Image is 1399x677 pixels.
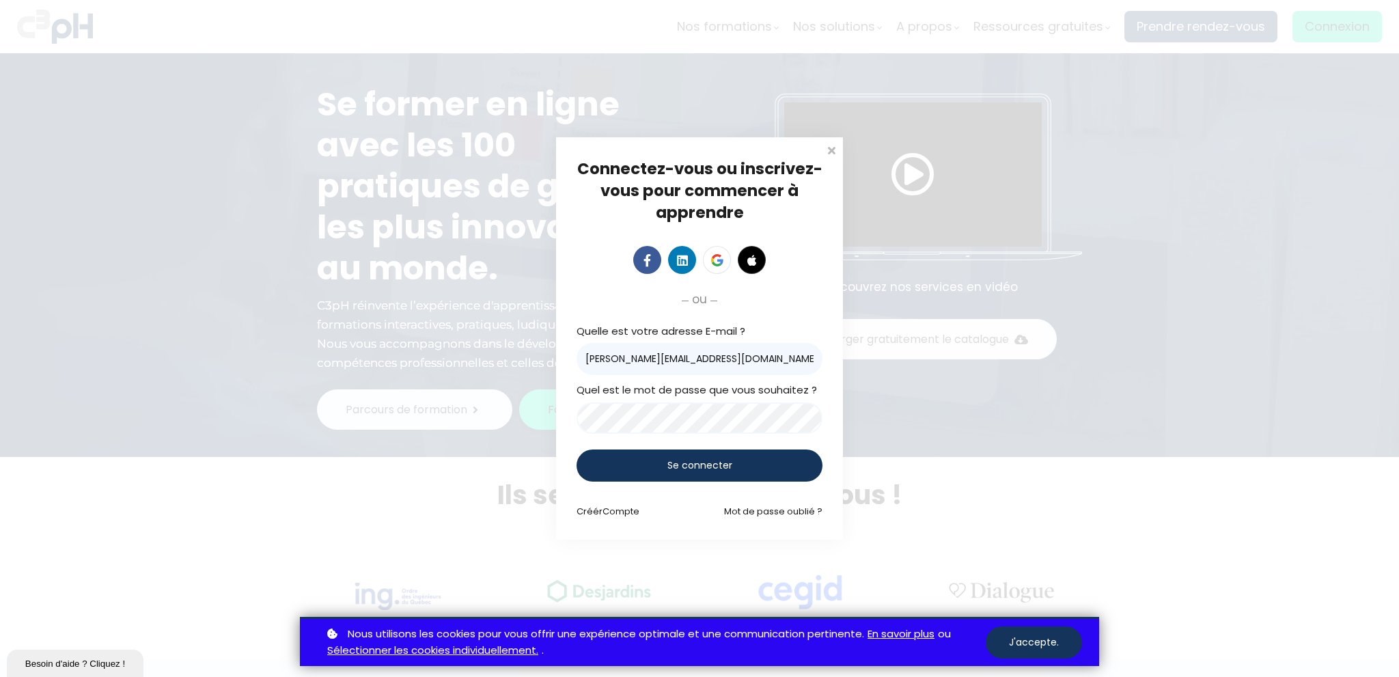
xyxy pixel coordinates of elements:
input: E-mail ? [577,343,822,375]
iframe: chat widget [7,647,146,677]
span: ou [692,290,707,309]
button: J'accepte. [986,626,1082,659]
span: Compte [602,505,639,518]
span: Connectez-vous ou inscrivez-vous pour commencer à apprendre [577,158,822,223]
span: Se connecter [667,458,732,473]
a: Mot de passe oublié ? [724,505,822,518]
span: Nous utilisons les cookies pour vous offrir une expérience optimale et une communication pertinente. [348,626,864,643]
a: Sélectionner les cookies individuellement. [327,642,538,659]
p: ou . [324,626,986,660]
a: CréérCompte [577,505,639,518]
a: En savoir plus [868,626,934,643]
